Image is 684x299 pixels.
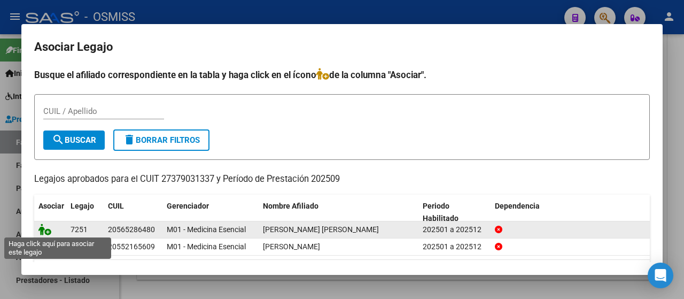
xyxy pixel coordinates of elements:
div: 20552165609 [108,241,155,253]
div: Open Intercom Messenger [648,263,673,288]
span: CUIL [108,202,124,210]
span: YTURRES AVILA BENICIO NICOLAS [263,225,379,234]
button: Borrar Filtros [113,129,209,151]
datatable-header-cell: Nombre Afiliado [259,195,418,230]
span: 7247 [71,242,88,251]
datatable-header-cell: Asociar [34,195,66,230]
button: Buscar [43,131,105,150]
datatable-header-cell: Dependencia [491,195,650,230]
span: Legajo [71,202,94,210]
span: Asociar [38,202,64,210]
div: 20565286480 [108,224,155,236]
mat-icon: delete [123,133,136,146]
p: Legajos aprobados para el CUIT 27379031337 y Período de Prestación 202509 [34,173,650,186]
div: 2 registros [34,260,650,287]
span: Dependencia [495,202,540,210]
datatable-header-cell: Periodo Habilitado [418,195,491,230]
h4: Busque el afiliado correspondiente en la tabla y haga click en el ícono de la columna "Asociar". [34,68,650,82]
span: M01 - Medicina Esencial [167,242,246,251]
span: Borrar Filtros [123,135,200,145]
datatable-header-cell: Legajo [66,195,104,230]
span: 7251 [71,225,88,234]
span: M01 - Medicina Esencial [167,225,246,234]
div: 202501 a 202512 [423,241,486,253]
h2: Asociar Legajo [34,37,650,57]
span: BLUNNO NAHUEL ALEJANDRO [263,242,320,251]
mat-icon: search [52,133,65,146]
span: Buscar [52,135,96,145]
div: 202501 a 202512 [423,224,486,236]
span: Periodo Habilitado [423,202,458,223]
span: Nombre Afiliado [263,202,318,210]
span: Gerenciador [167,202,209,210]
datatable-header-cell: CUIL [104,195,162,230]
datatable-header-cell: Gerenciador [162,195,259,230]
